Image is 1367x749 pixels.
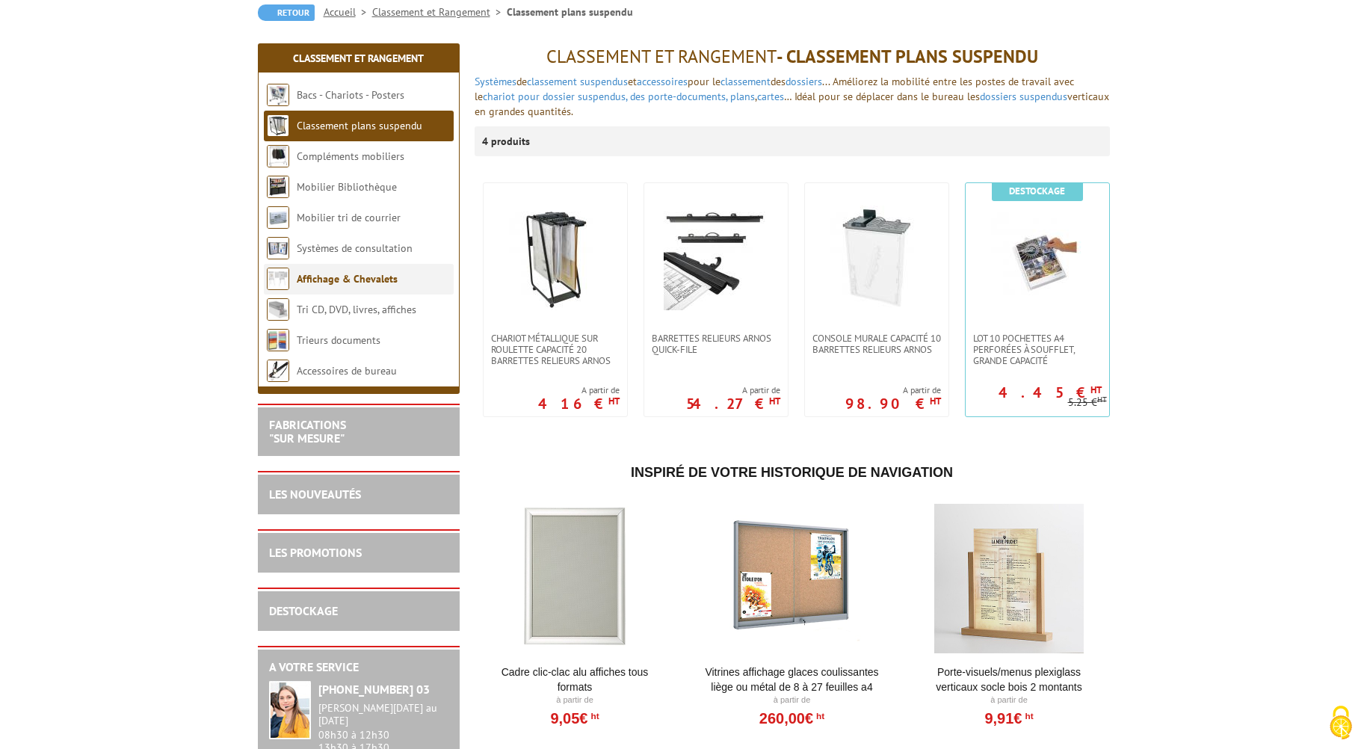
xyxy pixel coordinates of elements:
p: À partir de [483,694,667,706]
a: LES NOUVEAUTÉS [269,487,361,502]
sup: HT [1097,394,1107,404]
img: Trieurs documents [267,329,289,351]
img: Affichage & Chevalets [267,268,289,290]
img: Cookies (fenêtre modale) [1322,704,1360,742]
a: Vitrines affichage glaces coulissantes liège ou métal de 8 à 27 feuilles A4 [700,665,884,694]
a: Systèmes de consultation [297,241,413,255]
div: [PERSON_NAME][DATE] au [DATE] [318,702,448,727]
strong: [PHONE_NUMBER] 03 [318,682,430,697]
b: Destockage [1009,185,1065,197]
sup: HT [1022,711,1033,721]
a: cartes [757,90,784,103]
img: Classement plans suspendu [267,114,289,137]
a: 9,05€HT [550,714,599,723]
img: Compléments mobiliers [267,145,289,167]
h2: A votre service [269,661,448,674]
p: 98.90 € [845,399,941,408]
img: Systèmes de consultation [267,237,289,259]
sup: HT [930,395,941,407]
li: Classement plans suspendu [507,4,633,19]
a: classement suspendus [527,75,628,88]
a: Bacs - Chariots - Posters [297,88,404,102]
a: Trieurs documents [297,333,380,347]
p: À partir de [917,694,1102,706]
img: Chariot métallique sur roulette capacité 20 barrettes relieurs ARNOS [503,206,608,310]
a: chariot pour dossier [483,90,575,103]
img: Lot 10 Pochettes A4 perforées à soufflet, grande capacité [985,206,1090,310]
img: Bacs - Chariots - Posters [267,84,289,106]
a: Chariot métallique sur roulette capacité 20 barrettes relieurs ARNOS [484,333,627,366]
span: pour le des [688,75,822,88]
a: Accueil [324,5,372,19]
a: Mobilier Bibliothèque [297,180,397,194]
span: et [628,75,637,88]
img: Accessoires de bureau [267,360,289,382]
a: Lot 10 Pochettes A4 perforées à soufflet, grande capacité [966,333,1109,366]
a: Console murale capacité 10 barrettes relieurs ARNOS [805,333,948,355]
a: Accessoires de bureau [297,364,397,377]
p: À partir de [700,694,884,706]
a: des porte-documents, [630,90,727,103]
span: Lot 10 Pochettes A4 perforées à soufflet, grande capacité [973,333,1102,366]
img: Mobilier tri de courrier [267,206,289,229]
a: Cadre Clic-Clac Alu affiches tous formats [483,665,667,694]
a: Classement et Rangement [372,5,507,19]
span: Classement et Rangement [546,45,777,68]
sup: HT [769,395,780,407]
p: 416 € [538,399,620,408]
a: dossiers suspendus [980,90,1067,103]
sup: HT [1090,383,1102,396]
p: 4.45 € [999,388,1102,397]
a: 260,00€HT [759,714,824,723]
a: Retour [258,4,315,21]
span: Barrettes relieurs Arnos Quick-File [652,333,780,355]
a: FABRICATIONS"Sur Mesure" [269,417,346,446]
img: Barrettes relieurs Arnos Quick-File [664,206,768,310]
span: A partir de [538,384,620,396]
h1: - Classement plans suspendu [475,47,1110,67]
a: Classement plans suspendu [297,119,422,132]
font: de [475,75,527,88]
a: LES PROMOTIONS [269,545,362,560]
a: Porte-Visuels/Menus Plexiglass Verticaux Socle Bois 2 Montants [917,665,1102,694]
font: ... Améliorez la mobilité entre les postes de travail avec le , … Idéal pour se déplacer dans le ... [475,75,1109,118]
a: Mobilier tri de courrier [297,211,401,224]
a: Systèmes [475,75,516,88]
a: classement [720,75,771,88]
p: 54.27 € [686,399,780,408]
span: A partir de [845,384,941,396]
a: Affichage & Chevalets [297,272,398,286]
p: 5.25 € [1068,397,1107,408]
sup: HT [608,395,620,407]
a: suspendus, [578,90,627,103]
button: Cookies (fenêtre modale) [1315,698,1367,749]
a: 9,91€HT [984,714,1033,723]
span: A partir de [686,384,780,396]
a: Classement et Rangement [293,52,424,65]
a: accessoires [637,75,688,88]
a: dossiers [786,75,822,88]
a: Compléments mobiliers [297,150,404,163]
img: Tri CD, DVD, livres, affiches [267,298,289,321]
a: DESTOCKAGE [269,603,338,618]
a: Tri CD, DVD, livres, affiches [297,303,416,316]
img: widget-service.jpg [269,681,311,739]
sup: HT [587,711,599,721]
img: Mobilier Bibliothèque [267,176,289,198]
span: Chariot métallique sur roulette capacité 20 barrettes relieurs ARNOS [491,333,620,366]
sup: HT [813,711,824,721]
img: Console murale capacité 10 barrettes relieurs ARNOS [824,206,929,310]
p: 4 produits [482,126,538,156]
span: Inspiré de votre historique de navigation [631,465,953,480]
a: plans [730,90,755,103]
a: Barrettes relieurs Arnos Quick-File [644,333,788,355]
span: Console murale capacité 10 barrettes relieurs ARNOS [812,333,941,355]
